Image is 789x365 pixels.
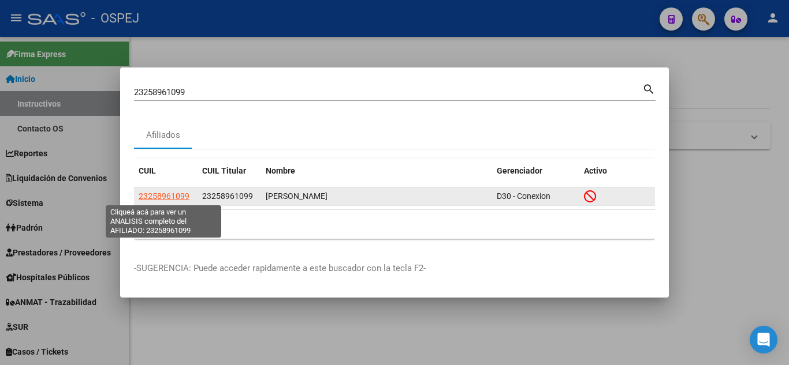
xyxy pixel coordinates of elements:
[134,262,655,275] p: -SUGERENCIA: Puede acceder rapidamente a este buscador con la tecla F2-
[497,166,542,175] span: Gerenciador
[497,191,550,201] span: D30 - Conexion
[266,190,487,203] div: [PERSON_NAME]
[139,166,156,175] span: CUIL
[579,159,655,183] datatable-header-cell: Activo
[642,81,656,95] mat-icon: search
[261,159,492,183] datatable-header-cell: Nombre
[134,159,198,183] datatable-header-cell: CUIL
[134,210,655,239] div: 1 total
[750,326,777,353] div: Open Intercom Messenger
[202,166,246,175] span: CUIL Titular
[492,159,579,183] datatable-header-cell: Gerenciador
[266,166,295,175] span: Nombre
[139,191,189,201] span: 23258961099
[146,129,180,142] div: Afiliados
[198,159,261,183] datatable-header-cell: CUIL Titular
[584,166,607,175] span: Activo
[202,191,253,201] span: 23258961099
